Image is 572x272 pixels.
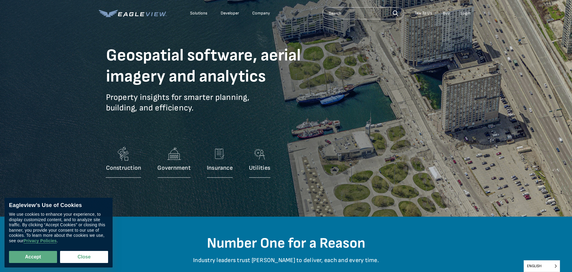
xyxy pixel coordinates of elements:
a: Buy [443,11,450,16]
p: Construction [106,164,141,172]
a: Developer [221,11,239,16]
p: Utilities [249,164,270,172]
span: English [524,261,560,272]
div: Solutions [190,11,207,16]
h2: Number One for a Reason [110,235,462,252]
div: We use cookies to enhance your experience, to display customized content, and to analyze site tra... [9,212,108,243]
h1: Geospatial software, aerial imagery and analytics [106,45,322,87]
input: Search [322,7,404,19]
a: Insurance [207,145,233,181]
a: Privacy Policies [23,238,56,243]
div: Eagleview’s Use of Cookies [9,202,108,209]
aside: Language selected: English [524,260,560,272]
p: Insurance [207,164,233,172]
p: Property insights for smarter planning, building, and efficiency. [106,92,322,122]
a: Construction [106,145,141,181]
div: Company [252,11,270,16]
div: Talk To Us [414,11,432,16]
p: Government [157,164,190,172]
a: Utilities [249,145,270,181]
button: Close [60,251,108,263]
a: Government [157,145,190,181]
button: Accept [9,251,57,263]
div: Login [461,11,471,16]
